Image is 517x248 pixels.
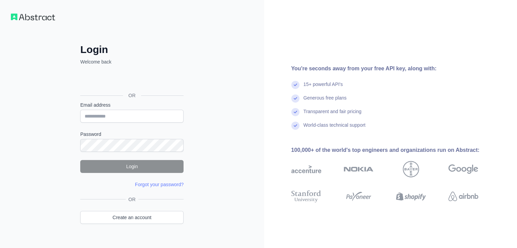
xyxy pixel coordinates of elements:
[304,108,362,122] div: Transparent and fair pricing
[291,94,299,103] img: check mark
[396,189,426,204] img: shopify
[291,161,321,177] img: accenture
[448,161,478,177] img: google
[304,81,343,94] div: 15+ powerful API's
[291,146,500,154] div: 100,000+ of the world's top engineers and organizations run on Abstract:
[304,122,366,135] div: World-class technical support
[11,14,55,20] img: Workflow
[80,131,184,138] label: Password
[123,92,141,99] span: OR
[344,189,374,204] img: payoneer
[344,161,374,177] img: nokia
[403,161,419,177] img: bayer
[80,160,184,173] button: Login
[291,122,299,130] img: check mark
[291,108,299,116] img: check mark
[77,73,186,88] iframe: Sign in with Google Button
[80,43,184,56] h2: Login
[80,102,184,108] label: Email address
[448,189,478,204] img: airbnb
[291,81,299,89] img: check mark
[80,211,184,224] a: Create an account
[291,189,321,204] img: stanford university
[135,182,184,187] a: Forgot your password?
[126,196,138,203] span: OR
[304,94,347,108] div: Generous free plans
[291,65,500,73] div: You're seconds away from your free API key, along with:
[80,58,184,65] p: Welcome back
